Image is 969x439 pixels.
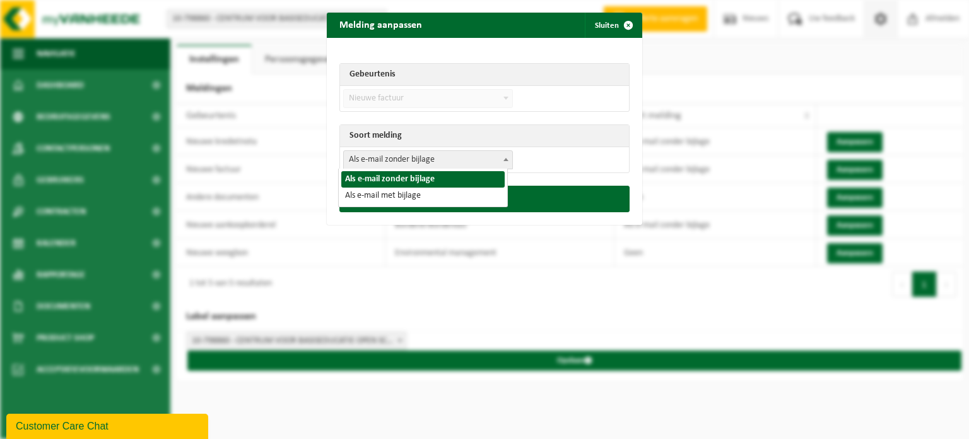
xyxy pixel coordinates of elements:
[585,13,641,38] button: Sluiten
[343,89,513,108] span: Nieuwe factuur
[344,151,512,169] span: Als e-mail zonder bijlage
[340,125,629,147] th: Soort melding
[344,90,512,107] span: Nieuwe factuur
[6,411,211,439] iframe: chat widget
[327,13,435,37] h2: Melding aanpassen
[343,150,513,169] span: Als e-mail zonder bijlage
[341,171,505,188] li: Als e-mail zonder bijlage
[341,188,505,204] li: Als e-mail met bijlage
[340,64,629,86] th: Gebeurtenis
